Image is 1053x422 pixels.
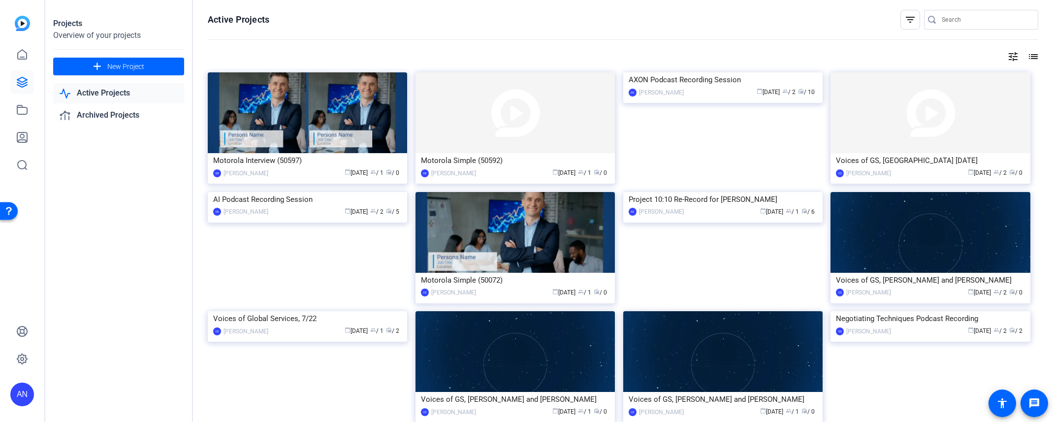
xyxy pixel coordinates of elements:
[757,89,780,96] span: [DATE]
[629,208,637,216] div: AN
[10,383,34,406] div: AN
[968,327,991,334] span: [DATE]
[968,327,974,333] span: calendar_today
[993,169,999,175] span: group
[639,407,684,417] div: [PERSON_NAME]
[213,208,221,216] div: AN
[629,408,637,416] div: CD
[836,327,844,335] div: AN
[552,169,558,175] span: calendar_today
[421,169,429,177] div: DB
[213,153,402,168] div: Motorola Interview (50597)
[996,397,1008,409] mat-icon: accessibility
[836,289,844,296] div: CD
[846,326,891,336] div: [PERSON_NAME]
[801,408,807,414] span: radio
[370,208,383,215] span: / 2
[578,289,584,294] span: group
[786,208,792,214] span: group
[836,273,1024,288] div: Voices of GS, [PERSON_NAME] and [PERSON_NAME]
[421,153,609,168] div: Motorola Simple (50592)
[836,169,844,177] div: CD
[421,392,609,407] div: Voices of GS, [PERSON_NAME] and [PERSON_NAME]
[53,18,184,30] div: Projects
[431,168,476,178] div: [PERSON_NAME]
[594,289,600,294] span: radio
[431,288,476,297] div: [PERSON_NAME]
[370,327,376,333] span: group
[1009,169,1015,175] span: radio
[53,58,184,75] button: New Project
[968,169,991,176] span: [DATE]
[760,208,766,214] span: calendar_today
[1009,327,1022,334] span: / 2
[370,169,376,175] span: group
[386,327,392,333] span: radio
[370,169,383,176] span: / 1
[208,14,269,26] h1: Active Projects
[594,169,600,175] span: radio
[421,289,429,296] div: CD
[213,327,221,335] div: CD
[798,88,804,94] span: radio
[53,30,184,41] div: Overview of your projects
[552,289,575,296] span: [DATE]
[1026,51,1038,63] mat-icon: list
[629,192,817,207] div: Project 10:10 Re-Record for [PERSON_NAME]
[594,408,600,414] span: radio
[782,88,788,94] span: group
[15,16,30,31] img: blue-gradient.svg
[223,326,268,336] div: [PERSON_NAME]
[801,408,815,415] span: / 0
[760,208,783,215] span: [DATE]
[421,408,429,416] div: CD
[968,289,991,296] span: [DATE]
[629,89,637,97] div: AN
[552,289,558,294] span: calendar_today
[786,408,799,415] span: / 1
[223,168,268,178] div: [PERSON_NAME]
[386,208,392,214] span: radio
[846,168,891,178] div: [PERSON_NAME]
[993,289,1007,296] span: / 2
[968,289,974,294] span: calendar_today
[345,208,368,215] span: [DATE]
[552,169,575,176] span: [DATE]
[629,392,817,407] div: Voices of GS, [PERSON_NAME] and [PERSON_NAME]
[993,327,999,333] span: group
[798,89,815,96] span: / 10
[345,208,351,214] span: calendar_today
[578,169,584,175] span: group
[370,327,383,334] span: / 1
[345,327,351,333] span: calendar_today
[993,289,999,294] span: group
[1009,327,1015,333] span: radio
[639,88,684,97] div: [PERSON_NAME]
[786,208,799,215] span: / 1
[968,169,974,175] span: calendar_today
[386,327,399,334] span: / 2
[345,169,351,175] span: calendar_today
[552,408,558,414] span: calendar_today
[1009,289,1015,294] span: radio
[578,169,591,176] span: / 1
[904,14,916,26] mat-icon: filter_list
[386,169,392,175] span: radio
[578,408,584,414] span: group
[552,408,575,415] span: [DATE]
[421,273,609,288] div: Motorola Simple (50072)
[578,289,591,296] span: / 1
[1007,51,1019,63] mat-icon: tune
[213,169,221,177] div: DB
[993,169,1007,176] span: / 2
[782,89,796,96] span: / 2
[345,169,368,176] span: [DATE]
[801,208,815,215] span: / 6
[213,311,402,326] div: Voices of Global Services, 7/22
[386,169,399,176] span: / 0
[386,208,399,215] span: / 5
[836,153,1024,168] div: Voices of GS, [GEOGRAPHIC_DATA] [DATE]
[431,407,476,417] div: [PERSON_NAME]
[760,408,766,414] span: calendar_today
[757,88,763,94] span: calendar_today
